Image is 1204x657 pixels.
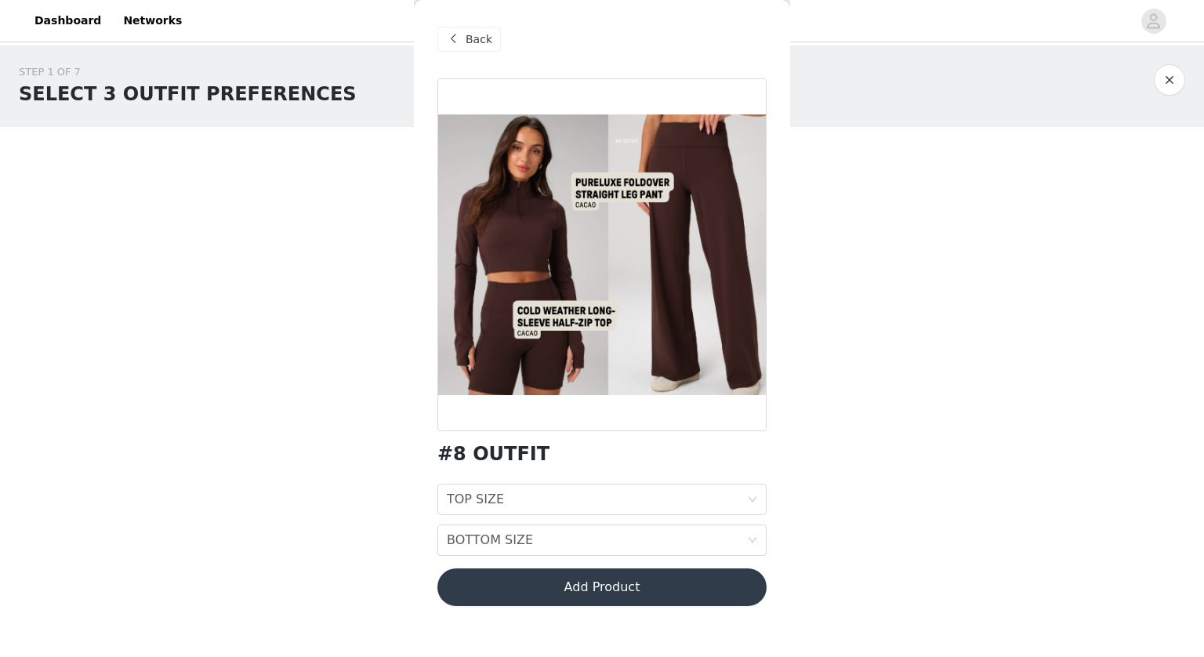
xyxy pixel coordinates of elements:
div: BOTTOM SIZE [447,525,533,555]
i: icon: down [748,535,757,546]
span: Back [466,31,492,48]
div: STEP 1 OF 7 [19,64,357,80]
a: Networks [114,3,191,38]
a: Dashboard [25,3,111,38]
div: avatar [1146,9,1161,34]
h1: SELECT 3 OUTFIT PREFERENCES [19,80,357,108]
button: Add Product [437,568,767,606]
h1: #8 OUTFIT [437,444,549,465]
i: icon: down [748,495,757,506]
div: TOP SIZE [447,485,504,514]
